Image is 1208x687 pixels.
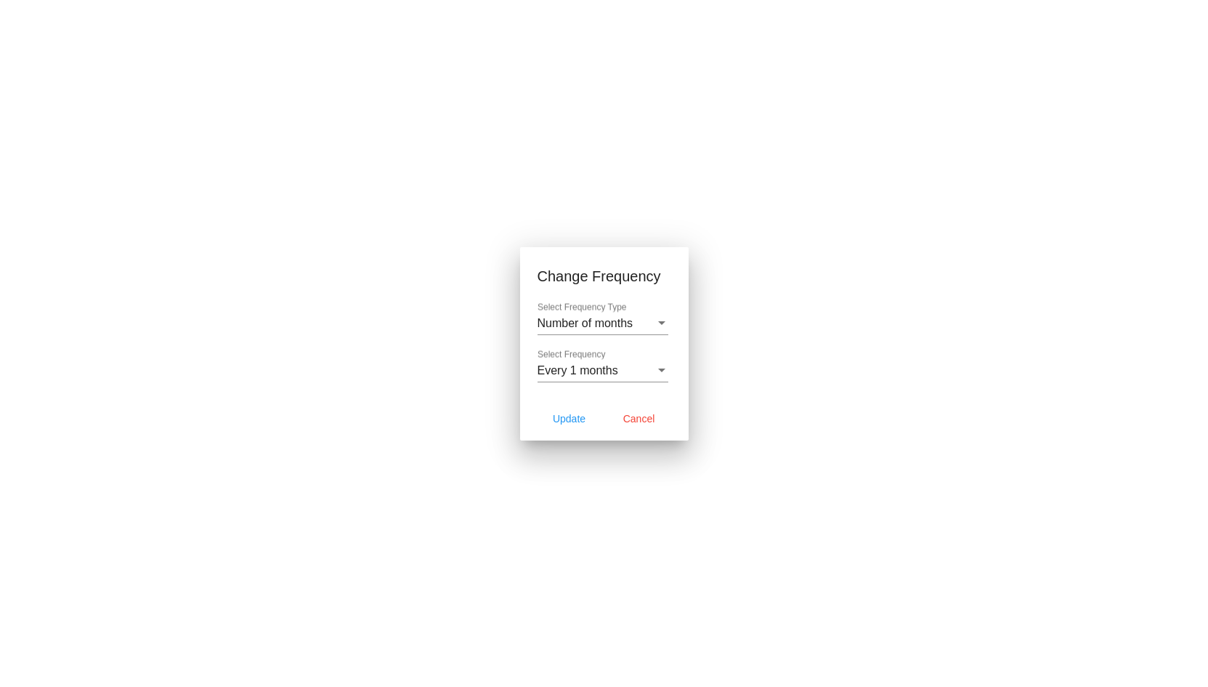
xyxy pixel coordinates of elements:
[553,413,585,425] span: Update
[623,413,655,425] span: Cancel
[538,317,633,329] span: Number of months
[538,265,671,288] h1: Change Frequency
[538,317,668,330] mat-select: Select Frequency Type
[607,406,671,432] button: Cancel
[538,406,601,432] button: Update
[538,364,618,377] span: Every 1 months
[538,364,668,377] mat-select: Select Frequency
